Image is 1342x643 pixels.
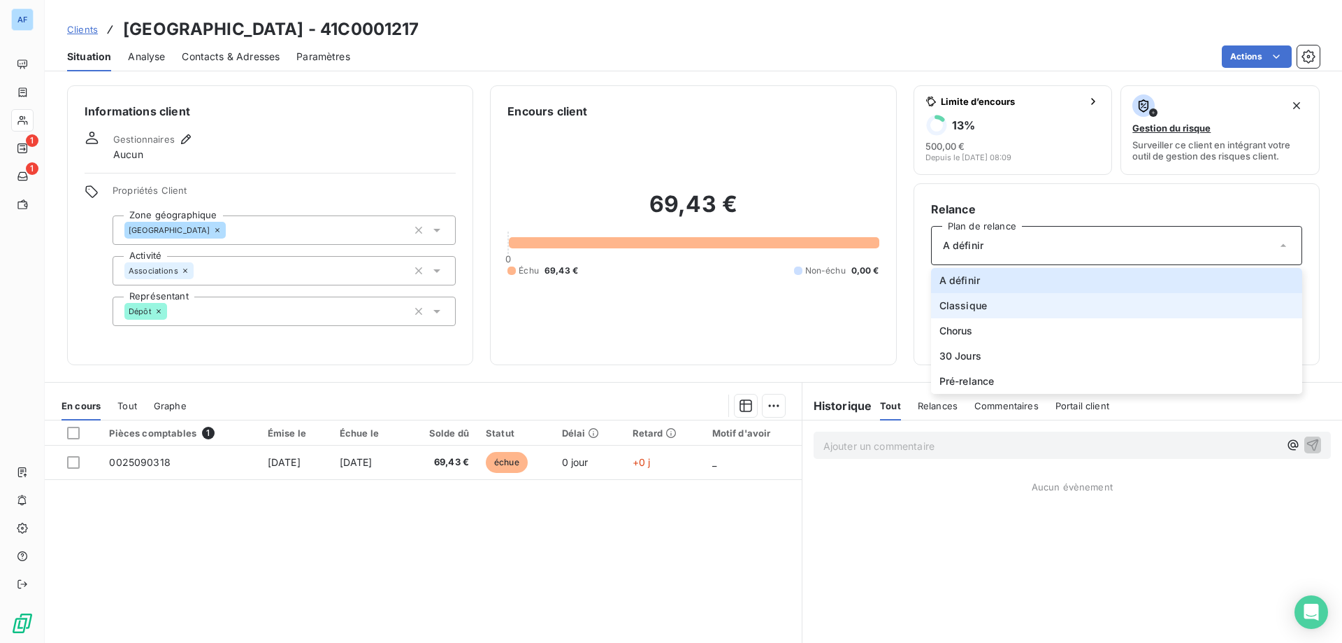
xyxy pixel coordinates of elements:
[182,50,280,64] span: Contacts & Adresses
[544,264,578,277] span: 69,43 €
[851,264,879,277] span: 0,00 €
[939,349,981,363] span: 30 Jours
[925,153,1011,162] span: Depuis le [DATE] 08:09
[1032,481,1113,493] span: Aucun évènement
[939,374,995,388] span: Pré-relance
[268,428,323,439] div: Émise le
[296,50,350,64] span: Paramètres
[941,96,1083,107] span: Limite d’encours
[939,274,980,288] span: A définir
[1132,122,1211,134] span: Gestion du risque
[805,264,846,277] span: Non-échu
[925,141,965,152] span: 500,00 €
[914,85,1113,175] button: Limite d’encours13%500,00 €Depuis le [DATE] 08:09
[712,428,793,439] div: Motif d'avoir
[85,103,456,120] h6: Informations client
[202,427,215,439] span: 1
[129,267,178,275] span: Associations
[1294,595,1328,629] div: Open Intercom Messenger
[507,190,879,232] h2: 69,43 €
[918,400,958,411] span: Relances
[67,50,111,64] span: Situation
[11,8,34,31] div: AF
[1132,139,1308,162] span: Surveiller ce client en intégrant votre outil de gestion des risques client.
[113,185,456,204] span: Propriétés Client
[939,324,973,338] span: Chorus
[67,22,98,36] a: Clients
[802,397,872,414] h6: Historique
[1055,400,1109,411] span: Portail client
[1222,45,1292,68] button: Actions
[62,400,101,411] span: En cours
[128,50,165,64] span: Analyse
[952,118,975,132] h6: 13 %
[129,307,152,316] span: Dépôt
[939,299,987,313] span: Classique
[194,264,205,277] input: Ajouter une valeur
[880,400,901,411] span: Tout
[505,253,511,264] span: 0
[1120,85,1320,175] button: Gestion du risqueSurveiller ce client en intégrant votre outil de gestion des risques client.
[340,456,373,468] span: [DATE]
[412,455,469,469] span: 69,43 €
[268,456,301,468] span: [DATE]
[11,612,34,635] img: Logo LeanPay
[931,201,1302,218] h6: Relance
[943,239,983,253] span: A définir
[123,17,419,42] h3: [GEOGRAPHIC_DATA] - 41C0001217
[154,400,187,411] span: Graphe
[562,456,589,468] span: 0 jour
[507,103,587,120] h6: Encours client
[519,264,539,277] span: Échu
[26,162,38,175] span: 1
[167,305,178,318] input: Ajouter une valeur
[109,427,250,439] div: Pièces comptables
[712,456,716,468] span: _
[562,428,616,439] div: Délai
[109,456,171,468] span: 0025090318
[129,226,210,234] span: [GEOGRAPHIC_DATA]
[340,428,396,439] div: Échue le
[117,400,137,411] span: Tout
[113,134,175,145] span: Gestionnaires
[67,24,98,35] span: Clients
[633,428,695,439] div: Retard
[486,428,545,439] div: Statut
[974,400,1039,411] span: Commentaires
[633,456,651,468] span: +0 j
[486,452,528,473] span: échue
[226,224,237,236] input: Ajouter une valeur
[113,148,143,162] span: Aucun
[26,134,38,147] span: 1
[412,428,469,439] div: Solde dû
